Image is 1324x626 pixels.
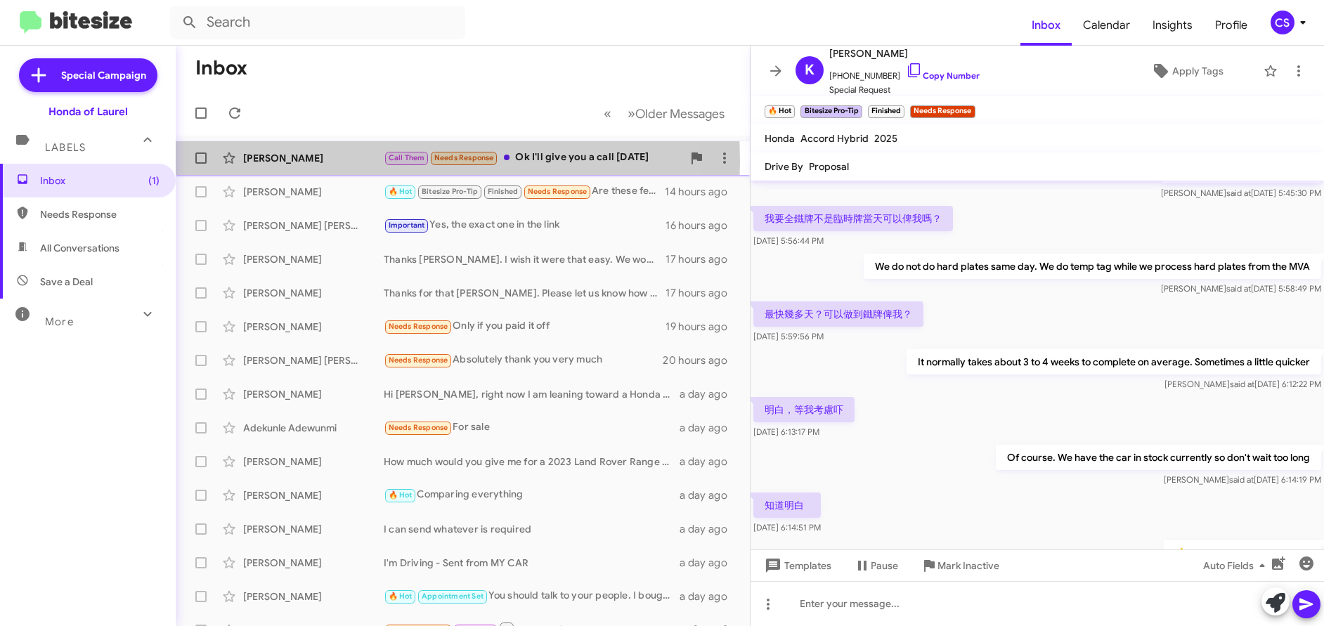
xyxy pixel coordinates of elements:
span: Appointment Set [422,592,483,601]
span: [PERSON_NAME] [DATE] 6:14:19 PM [1164,474,1321,485]
div: a day ago [680,421,739,435]
span: [DATE] 6:14:51 PM [753,522,821,533]
small: Needs Response [910,105,975,118]
div: 20 hours ago [663,353,739,367]
span: Profile [1204,5,1259,46]
button: Pause [843,553,909,578]
span: Finished [488,187,519,196]
div: [PERSON_NAME] [243,286,384,300]
div: [PERSON_NAME] [243,488,384,502]
span: Needs Response [389,322,448,331]
span: Pause [871,553,898,578]
nav: Page navigation example [596,99,733,128]
span: Proposal [809,160,849,173]
div: Absolutely thank you very much [384,352,663,368]
p: It normally takes about 3 to 4 weeks to complete on average. Sometimes a little quicker [907,349,1321,374]
span: said at [1230,379,1254,389]
button: Templates [751,553,843,578]
div: [PERSON_NAME] [PERSON_NAME] [243,219,384,233]
a: Special Campaign [19,58,157,92]
button: CS [1259,11,1309,34]
span: Special Campaign [61,68,146,82]
small: Bitesize Pro-Tip [800,105,862,118]
span: Special Request [829,83,980,97]
div: a day ago [680,387,739,401]
span: 2025 [874,132,897,145]
span: 🔥 Hot [389,490,413,500]
div: Are these features included? [384,183,665,200]
span: said at [1226,188,1251,198]
div: Only if you paid it off [384,318,666,334]
div: 17 hours ago [666,252,739,266]
span: Drive By [765,160,803,173]
span: Older Messages [635,106,725,122]
p: 最快幾多天？可以做到鐵牌俾我？ [753,301,923,327]
span: Important [389,221,425,230]
div: 17 hours ago [666,286,739,300]
span: [PERSON_NAME] [829,45,980,62]
p: Of course. We have the car in stock currently so don't wait too long [996,445,1321,470]
div: a day ago [680,455,739,469]
span: Needs Response [389,356,448,365]
a: Calendar [1072,5,1141,46]
div: You should talk to your people. I bought one from you [384,588,680,604]
a: Copy Number [906,70,980,81]
span: [PERSON_NAME] [DATE] 5:45:30 PM [1161,188,1321,198]
div: 19 hours ago [666,320,739,334]
span: « [604,105,611,122]
button: Mark Inactive [909,553,1011,578]
h1: Inbox [195,57,247,79]
div: Hi [PERSON_NAME], right now I am leaning toward a Honda Passport. Looking at years between 2024 a... [384,387,680,401]
div: I'm Driving - Sent from MY CAR [384,556,680,570]
p: We do not do hard plates same day. We do temp tag while we process hard plates from the MVA [864,254,1321,279]
span: Mark Inactive [937,553,999,578]
div: Thanks [PERSON_NAME]. I wish it were that easy. We wouldn't be in such need of used cars. If you ... [384,252,666,266]
a: Inbox [1020,5,1072,46]
span: Templates [762,553,831,578]
div: Comparing everything [384,487,680,503]
p: 明白，等我考慮吓 [753,397,855,422]
span: Accord Hybrid [800,132,869,145]
div: a day ago [680,522,739,536]
div: [PERSON_NAME] [243,151,384,165]
span: Save a Deal [40,275,93,289]
span: [PERSON_NAME] [DATE] 6:12:22 PM [1164,379,1321,389]
span: K [805,59,814,81]
span: Needs Response [528,187,588,196]
button: Auto Fields [1192,553,1282,578]
div: [PERSON_NAME] [PERSON_NAME] [243,353,384,367]
div: Ok I'll give you a call [DATE] [384,150,682,166]
div: For sale [384,419,680,436]
span: Auto Fields [1203,553,1271,578]
span: » [628,105,635,122]
span: 🔥 Hot [389,187,413,196]
div: Yes, the exact one in the link [384,217,666,233]
span: [DATE] 5:56:44 PM [753,235,824,246]
span: said at [1226,283,1251,294]
input: Search [170,6,465,39]
span: [PHONE_NUMBER] [829,62,980,83]
span: [PERSON_NAME] [DATE] 5:58:49 PM [1161,283,1321,294]
span: Needs Response [40,207,160,221]
div: 14 hours ago [665,185,739,199]
p: 知道明白 [753,493,821,518]
small: Finished [868,105,904,118]
a: Insights [1141,5,1204,46]
div: [PERSON_NAME] [243,185,384,199]
div: a day ago [680,556,739,570]
span: Honda [765,132,795,145]
div: a day ago [680,589,739,604]
button: Next [619,99,733,128]
span: Apply Tags [1172,58,1224,84]
span: 🔥 Hot [389,592,413,601]
span: Labels [45,141,86,154]
div: [PERSON_NAME] [243,455,384,469]
span: More [45,315,74,328]
div: [PERSON_NAME] [243,589,384,604]
span: All Conversations [40,241,119,255]
span: Needs Response [389,423,448,432]
button: Apply Tags [1117,58,1257,84]
span: Bitesize Pro-Tip [422,187,478,196]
